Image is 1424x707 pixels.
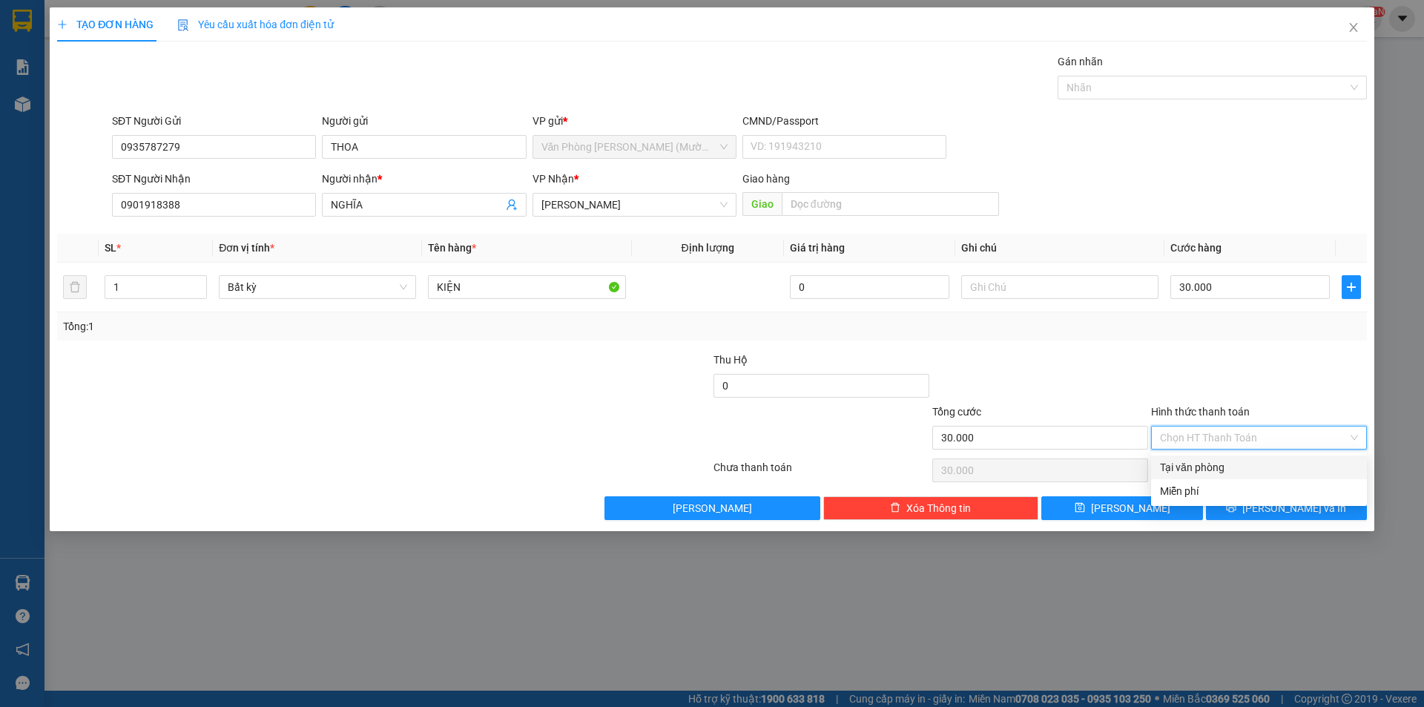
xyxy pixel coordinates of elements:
[112,171,316,187] div: SĐT Người Nhận
[428,275,625,299] input: VD: Bàn, Ghế
[906,500,971,516] span: Xóa Thông tin
[673,500,752,516] span: [PERSON_NAME]
[1206,496,1367,520] button: printer[PERSON_NAME] và In
[890,502,900,514] span: delete
[742,192,782,216] span: Giao
[322,113,526,129] div: Người gửi
[541,194,728,216] span: Phạm Ngũ Lão
[1091,500,1170,516] span: [PERSON_NAME]
[177,19,189,31] img: icon
[120,22,167,117] b: BIÊN NHẬN GỬI HÀNG
[1160,459,1358,476] div: Tại văn phòng
[169,56,248,68] b: [DOMAIN_NAME]
[742,173,790,185] span: Giao hàng
[533,113,736,129] div: VP gửi
[932,406,981,418] span: Tổng cước
[782,192,999,216] input: Dọc đường
[713,354,748,366] span: Thu Hộ
[682,242,734,254] span: Định lượng
[823,496,1039,520] button: deleteXóa Thông tin
[712,459,931,485] div: Chưa thanh toán
[228,276,407,298] span: Bất kỳ
[105,242,116,254] span: SL
[961,275,1158,299] input: Ghi Chú
[1342,281,1360,293] span: plus
[1226,502,1236,514] span: printer
[533,173,574,185] span: VP Nhận
[742,113,946,129] div: CMND/Passport
[1075,502,1085,514] span: save
[19,19,93,93] img: logo.jpg
[1170,242,1222,254] span: Cước hàng
[169,70,248,89] li: (c) 2017
[190,276,206,287] span: Increase Value
[57,19,67,30] span: plus
[506,199,518,211] span: user-add
[1151,406,1250,418] label: Hình thức thanh toán
[790,242,845,254] span: Giá trị hàng
[112,113,316,129] div: SĐT Người Gửi
[1242,500,1346,516] span: [PERSON_NAME] và In
[205,19,241,54] img: logo.jpg
[1348,22,1359,33] span: close
[63,318,550,335] div: Tổng: 1
[1058,56,1103,68] label: Gán nhãn
[1342,275,1361,299] button: plus
[790,275,949,299] input: 0
[57,19,154,30] span: TẠO ĐƠN HÀNG
[955,234,1164,263] th: Ghi chú
[428,242,476,254] span: Tên hàng
[194,289,203,297] span: down
[1160,483,1358,499] div: Miễn phí
[604,496,820,520] button: [PERSON_NAME]
[219,242,274,254] span: Đơn vị tính
[190,287,206,298] span: Decrease Value
[1041,496,1202,520] button: save[PERSON_NAME]
[194,278,203,287] span: up
[177,19,334,30] span: Yêu cầu xuất hóa đơn điện tử
[63,275,87,299] button: delete
[322,171,526,187] div: Người nhận
[1333,7,1374,49] button: Close
[541,136,728,158] span: Văn Phòng Trần Phú (Mường Thanh)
